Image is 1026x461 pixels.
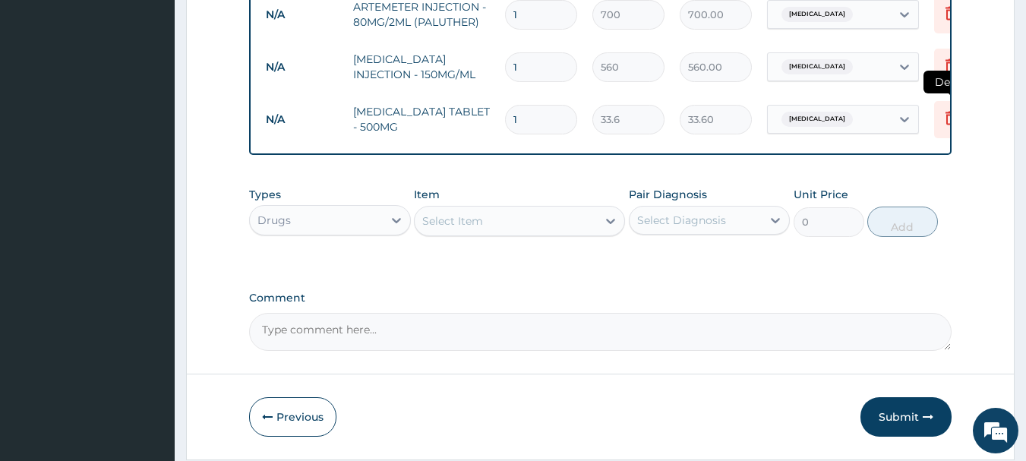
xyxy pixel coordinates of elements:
button: Submit [860,397,952,437]
td: [MEDICAL_DATA] TABLET - 500MG [346,96,497,142]
div: Chat with us now [79,85,255,105]
div: Minimize live chat window [249,8,286,44]
label: Pair Diagnosis [629,187,707,202]
span: Delete [923,71,981,93]
img: d_794563401_company_1708531726252_794563401 [28,76,62,114]
span: We're online! [88,135,210,289]
span: [MEDICAL_DATA] [781,59,853,74]
div: Select Diagnosis [637,213,726,228]
span: [MEDICAL_DATA] [781,7,853,22]
div: Drugs [257,213,291,228]
div: Select Item [422,213,483,229]
td: N/A [258,53,346,81]
td: [MEDICAL_DATA] INJECTION - 150MG/ML [346,44,497,90]
td: N/A [258,106,346,134]
label: Unit Price [794,187,848,202]
button: Add [867,207,938,237]
button: Previous [249,397,336,437]
label: Comment [249,292,952,305]
td: N/A [258,1,346,29]
label: Item [414,187,440,202]
label: Types [249,188,281,201]
textarea: Type your message and hit 'Enter' [8,303,289,356]
span: [MEDICAL_DATA] [781,112,853,127]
